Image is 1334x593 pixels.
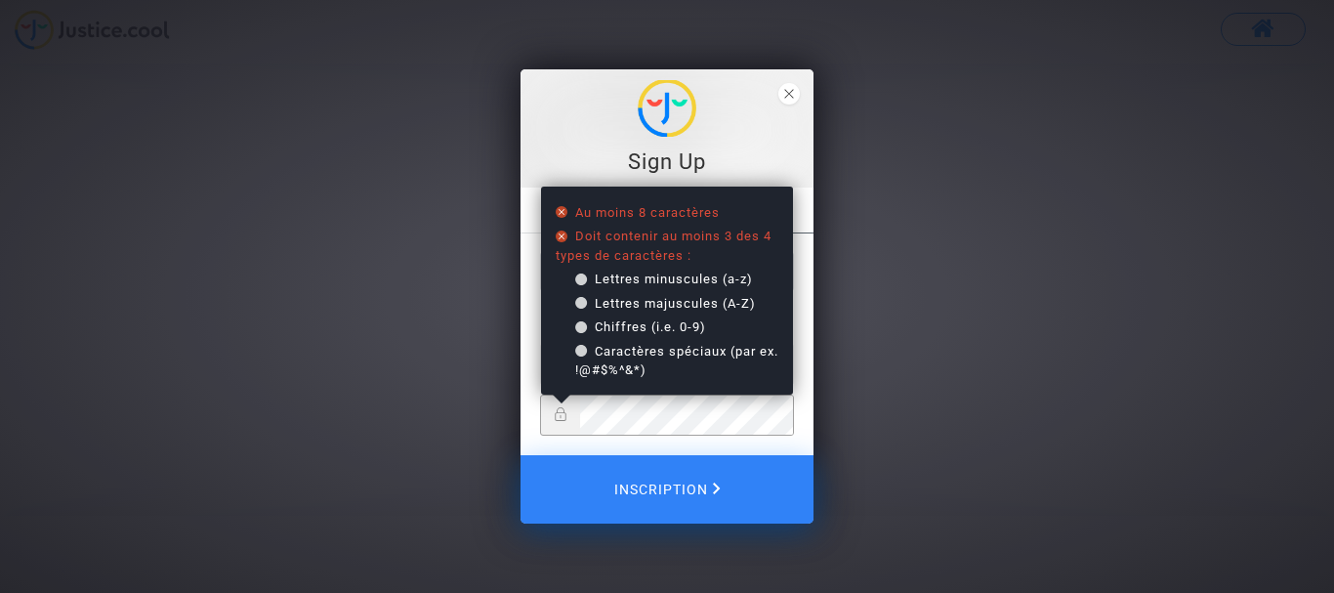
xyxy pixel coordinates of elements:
[521,455,813,524] button: Inscription
[575,296,756,311] span: Lettres majuscules (A-Z)
[778,83,800,105] span: close
[531,148,803,177] div: Sign Up
[575,344,778,378] span: Caractères spéciaux (par ex. !@#$%^&*)
[521,188,667,233] a: Connexion
[556,229,771,263] span: Doit contenir au moins 3 des 4 types de caractères :
[575,319,706,334] span: Chiffres (i.e. 0-9)
[575,272,753,286] span: Lettres minuscules (a-z)
[614,469,721,510] span: Inscription
[580,396,793,435] input: Password
[556,205,720,220] span: Au moins 8 caractères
